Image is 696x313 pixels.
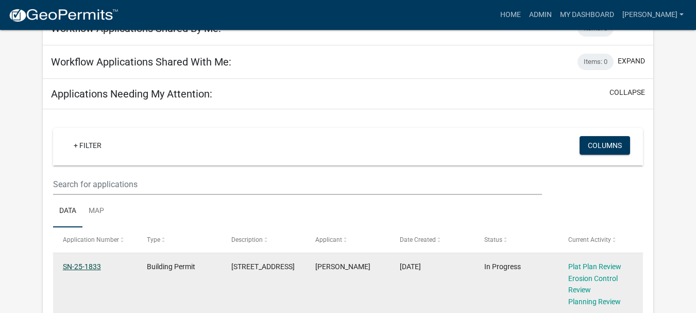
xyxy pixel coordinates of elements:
span: Type [147,236,160,243]
span: Current Activity [568,236,611,243]
button: expand [618,22,645,33]
datatable-header-cell: Date Created [390,227,474,252]
div: Items: 0 [578,54,614,70]
input: Search for applications [53,174,542,195]
span: Applicant [315,236,342,243]
button: collapse [609,87,645,98]
a: [PERSON_NAME] [618,5,688,25]
datatable-header-cell: Type [137,227,222,252]
a: Plat Plan Review [568,262,621,271]
a: Data [53,195,82,228]
span: Status [484,236,502,243]
button: expand [618,56,645,67]
a: Erosion Control Review [568,274,618,294]
datatable-header-cell: Description [222,227,306,252]
a: Home [496,5,525,25]
a: Planning Review [568,298,621,306]
datatable-header-cell: Applicant [305,227,390,252]
a: Admin [525,5,556,25]
a: + Filter [65,136,110,155]
span: Tami Evans [315,262,370,271]
button: Columns [580,136,630,155]
a: My Dashboard [556,5,618,25]
h5: Workflow Applications Shared With Me: [51,56,231,68]
datatable-header-cell: Status [474,227,558,252]
span: Description [231,236,263,243]
span: In Progress [484,262,521,271]
span: Date Created [400,236,436,243]
a: Map [82,195,110,228]
datatable-header-cell: Application Number [53,227,138,252]
a: SN-25-1833 [63,262,101,271]
span: 09/19/2025 [400,262,421,271]
span: Application Number [63,236,119,243]
datatable-header-cell: Current Activity [558,227,643,252]
span: 1308 Edgewater Beach RdValparaiso [231,262,295,271]
span: Building Permit [147,262,195,271]
h5: Applications Needing My Attention: [51,88,212,100]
